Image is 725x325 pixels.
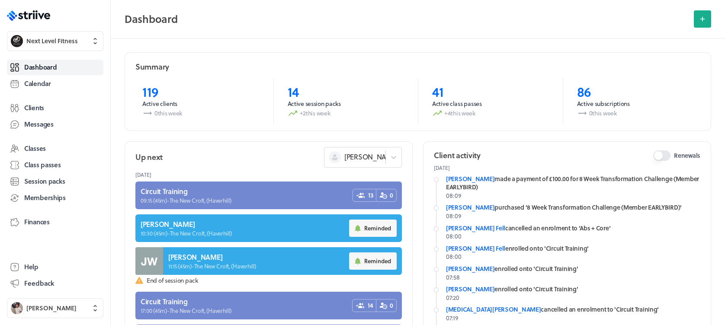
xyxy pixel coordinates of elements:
[349,220,397,237] button: Reminded
[26,37,78,45] span: Next Level Fitness
[349,252,397,270] button: Reminded
[24,63,57,72] span: Dashboard
[7,100,103,116] a: Clients
[432,108,549,118] p: +4 this week
[125,10,689,28] h2: Dashboard
[135,152,163,162] h2: Up next
[288,84,404,99] p: 14
[434,150,481,161] h2: Client activity
[446,212,700,220] p: 08:09
[24,160,61,169] span: Class passes
[7,31,103,51] button: Next Level FitnessNext Level Fitness
[7,259,103,275] a: Help
[418,79,563,124] a: 41Active class passes+4this week
[364,224,391,232] span: Reminded
[26,304,77,312] span: [PERSON_NAME]
[446,264,700,273] div: enrolled onto 'Circuit Training'
[446,285,700,293] div: enrolled onto 'Circuit Training'
[446,305,541,314] a: [MEDICAL_DATA][PERSON_NAME]
[288,99,404,108] p: Active session packs
[273,79,418,124] a: 14Active session packs+2this week
[446,203,700,212] div: purchased '8 Week Transformation Challenge (Member EARLYBIRD)'
[368,191,373,200] span: 13
[24,177,65,186] span: Session packs
[7,60,103,75] a: Dashboard
[147,276,402,285] span: End of session pack
[24,120,54,129] span: Messages
[7,190,103,206] a: Memberships
[24,279,54,288] span: Feedback
[7,298,103,318] button: Ben Robinson[PERSON_NAME]
[24,79,51,88] span: Calendar
[390,191,393,200] span: 0
[344,152,398,162] span: [PERSON_NAME]
[142,108,260,118] p: 0 this week
[577,84,694,99] p: 86
[446,223,505,233] a: [PERSON_NAME] Fell
[700,300,721,321] iframe: gist-messenger-bubble-iframe
[446,244,505,253] a: [PERSON_NAME] Fell
[446,293,700,302] p: 07:20
[142,99,260,108] p: Active clients
[432,99,549,108] p: Active class passes
[446,252,700,261] p: 08:00
[7,157,103,173] a: Class passes
[446,305,700,314] div: cancelled an enrolment to 'Circuit Training'
[288,108,404,118] p: +2 this week
[11,302,23,314] img: Ben Robinson
[7,276,103,291] button: Feedback
[446,273,700,282] p: 07:58
[653,150,670,161] button: Renewals
[24,193,66,202] span: Memberships
[128,79,273,124] a: 119Active clients0this week
[24,262,38,271] span: Help
[135,61,169,72] h2: Summary
[142,84,260,99] p: 119
[446,232,700,241] p: 08:00
[7,117,103,132] a: Messages
[24,144,46,153] span: Classes
[390,301,393,310] span: 0
[446,284,494,293] a: [PERSON_NAME]
[135,168,402,182] header: [DATE]
[24,103,44,112] span: Clients
[563,79,708,124] a: 86Active subscriptions0this week
[446,314,700,322] p: 07:19
[674,151,700,160] span: Renewals
[577,99,694,108] p: Active subscriptions
[446,191,700,200] p: 08:09
[364,257,391,265] span: Reminded
[446,175,700,191] div: made a payment of £100.00 for 8 Week Transformation Challenge (Member EARLYBIRD)
[446,224,700,233] div: cancelled an enrolment to 'Abs + Core'
[446,174,494,183] a: [PERSON_NAME]
[11,35,23,47] img: Next Level Fitness
[7,76,103,92] a: Calendar
[446,264,494,273] a: [PERSON_NAME]
[446,244,700,253] div: enrolled onto 'Circuit Training'
[7,214,103,230] a: Finances
[434,164,700,171] p: [DATE]
[24,217,50,226] span: Finances
[432,84,549,99] p: 41
[7,174,103,189] a: Session packs
[577,108,694,118] p: 0 this week
[368,301,373,310] span: 14
[446,203,494,212] a: [PERSON_NAME]
[7,141,103,156] a: Classes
